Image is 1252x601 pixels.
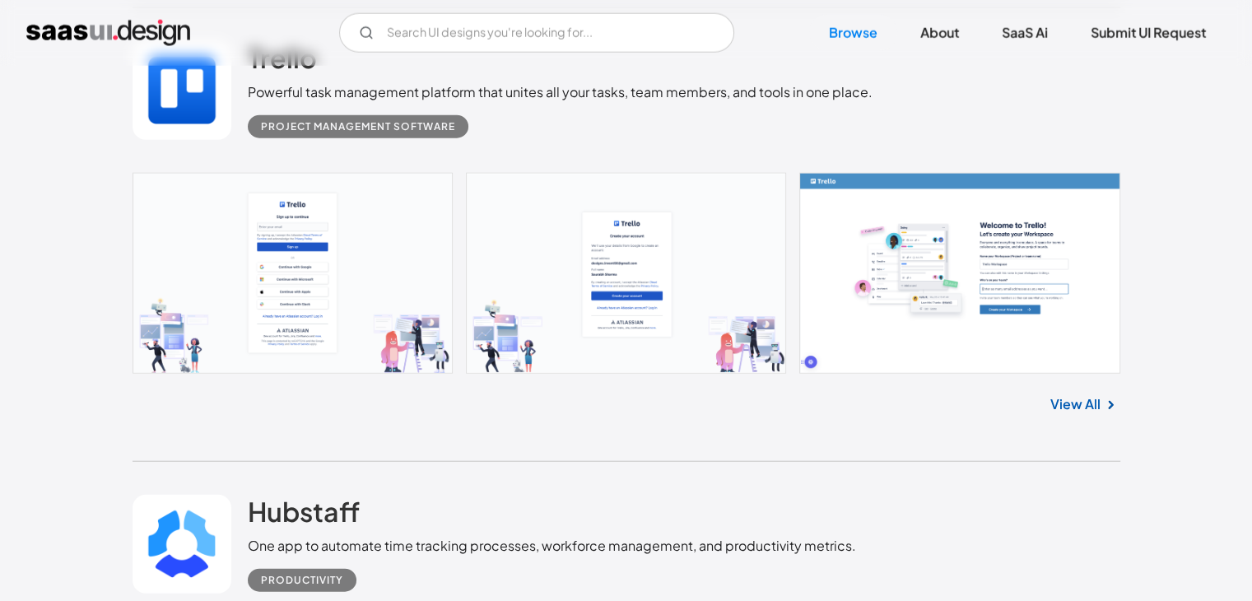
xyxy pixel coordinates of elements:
a: About [901,15,979,51]
div: One app to automate time tracking processes, workforce management, and productivity metrics. [248,536,856,556]
form: Email Form [339,13,734,53]
a: Browse [809,15,897,51]
input: Search UI designs you're looking for... [339,13,734,53]
h2: Hubstaff [248,495,360,528]
div: Productivity [261,571,343,590]
div: Powerful task management platform that unites all your tasks, team members, and tools in one place. [248,82,873,102]
a: Hubstaff [248,495,360,536]
a: Submit UI Request [1071,15,1226,51]
a: home [26,20,190,46]
div: Project Management Software [261,117,455,137]
a: View All [1050,394,1101,414]
a: SaaS Ai [982,15,1068,51]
